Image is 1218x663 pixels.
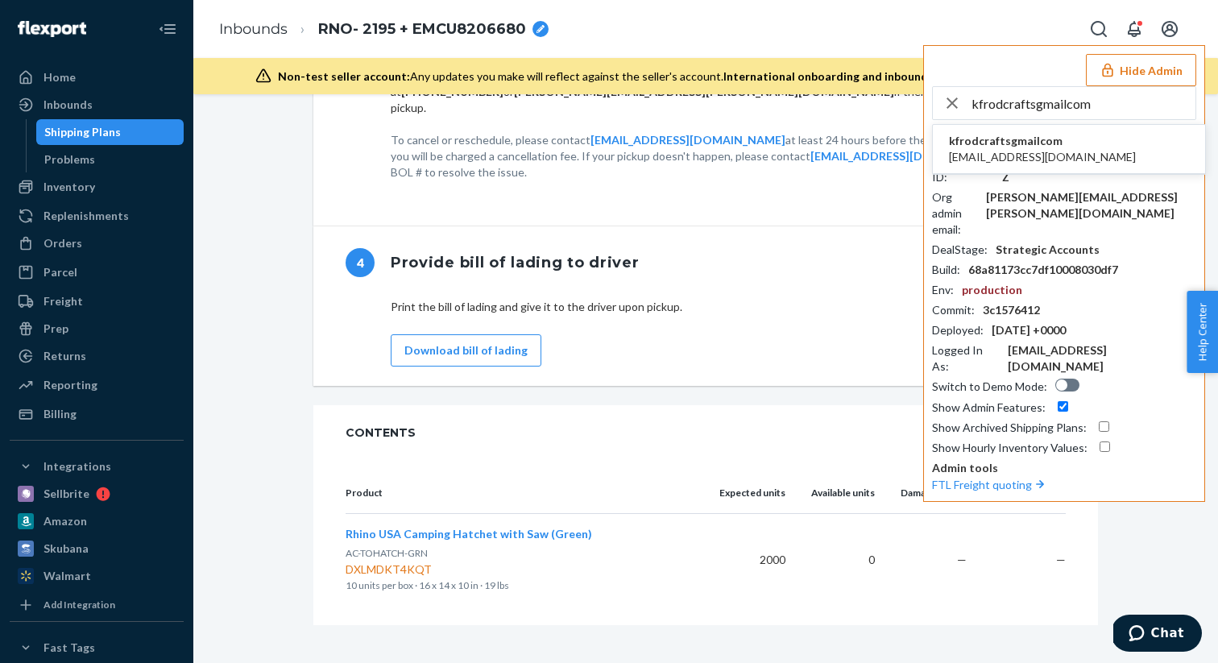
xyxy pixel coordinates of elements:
button: Help Center [1187,291,1218,373]
iframe: Opens a widget where you can chat to one of our agents [1113,615,1202,655]
a: Orders [10,230,184,256]
span: — [1056,553,1066,566]
div: Inventory [43,179,95,195]
td: 2000 [706,514,798,607]
div: production [962,282,1022,298]
a: [EMAIL_ADDRESS][DOMAIN_NAME] [810,149,1005,163]
button: Open Search Box [1083,13,1115,45]
div: DealStage : [932,242,988,258]
div: Integrations [43,458,111,474]
span: RNO- 2195 + EMCU8206680 [318,19,526,40]
p: Expected units [719,486,785,500]
a: Walmart [10,563,184,589]
div: Commit : [932,302,975,318]
div: Returns [43,348,86,364]
div: Inbounds [43,97,93,113]
a: Amazon [10,508,184,534]
div: Skubana [43,541,89,557]
div: Freight [43,293,83,309]
a: Inbounds [10,92,184,118]
div: 3c1576412 [983,302,1040,318]
div: [EMAIL_ADDRESS][DOMAIN_NAME] [1008,342,1196,375]
p: Admin tools [932,460,1196,476]
p: Available units [811,486,875,500]
button: Integrations [10,454,184,479]
a: [EMAIL_ADDRESS][DOMAIN_NAME] [590,133,785,147]
div: Amazon [43,513,87,529]
div: Sellbrite [43,486,89,502]
div: Parcel [43,264,77,280]
div: Deployed : [932,322,984,338]
button: Rhino USA Camping Hatchet with Saw (Green) [346,526,592,542]
a: Inventory [10,174,184,200]
div: Reporting [43,377,97,393]
div: Org admin email : [932,189,978,238]
input: Search or paste seller ID [971,87,1195,119]
p: To cancel or reschedule, please contact at least 24 hours before the start of your pickup day or ... [391,132,1066,180]
span: 4 [346,248,375,277]
a: Home [10,64,184,90]
ol: breadcrumbs [206,6,561,53]
div: [PERSON_NAME][EMAIL_ADDRESS][PERSON_NAME][DOMAIN_NAME] [986,189,1196,222]
a: Add Integration [10,595,184,615]
div: [DATE] +0000 [992,322,1066,338]
span: AC-TOHATCH-GRN [346,547,428,559]
a: Freight [10,288,184,314]
div: Fast Tags [43,640,95,656]
div: Walmart [43,568,91,584]
p: 10 units per box · 16 x 14 x 10 in · 19 lbs [346,578,694,594]
div: Shipping Plans [44,124,121,140]
a: Returns [10,343,184,369]
button: Download bill of lading [391,334,541,367]
a: Billing [10,401,184,427]
div: Prep [43,321,68,337]
div: Home [43,69,76,85]
button: Fast Tags [10,635,184,661]
img: Flexport logo [18,21,86,37]
a: Inbounds [219,20,288,38]
a: Skubana [10,536,184,561]
div: DXLMDKT4KQT [346,561,694,578]
span: Rhino USA Camping Hatchet with Saw (Green) [346,527,592,541]
button: Close Navigation [151,13,184,45]
a: Replenishments [10,203,184,229]
div: Billing [43,406,77,422]
a: Parcel [10,259,184,285]
div: Show Hourly Inventory Values : [932,440,1087,456]
div: Add Integration [43,598,115,611]
button: Hide Admin [1086,54,1196,86]
button: Open account menu [1154,13,1186,45]
td: 0 [798,514,888,607]
div: Show Archived Shipping Plans : [932,420,1087,436]
div: Build : [932,262,960,278]
span: International onboarding and inbounding may not work during impersonation. [723,69,1141,83]
div: Logged In As : [932,342,1000,375]
p: Print the bill of lading and give it to the driver upon pickup. [391,299,1066,315]
div: Env : [932,282,954,298]
p: Damaged units [901,486,967,500]
a: Sellbrite [10,481,184,507]
h1: Provide bill of lading to driver [391,246,639,280]
a: Reporting [10,372,184,398]
span: [EMAIL_ADDRESS][DOMAIN_NAME] [949,149,1136,165]
div: 68a81173cc7df10008030df7 [968,262,1118,278]
button: Open notifications [1118,13,1150,45]
span: kfrodcraftsgmailcom [949,133,1136,149]
a: FTL Freight quoting [932,478,1048,491]
span: — [957,553,967,566]
div: Switch to Demo Mode : [932,379,1047,395]
div: Freight should be ready for pickup before , – . You may be contacted at or if there are questions... [391,68,1066,180]
div: Replenishments [43,208,129,224]
a: Shipping Plans [36,119,184,145]
div: Problems [44,151,95,168]
span: Non-test seller account: [278,69,410,83]
a: Problems [36,147,184,172]
span: CONTENTS [346,425,1066,441]
div: Show Admin Features : [932,400,1046,416]
div: Strategic Accounts [996,242,1100,258]
p: Product [346,486,694,500]
div: Any updates you make will reflect against the seller's account. [278,68,1141,85]
div: Orders [43,235,82,251]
